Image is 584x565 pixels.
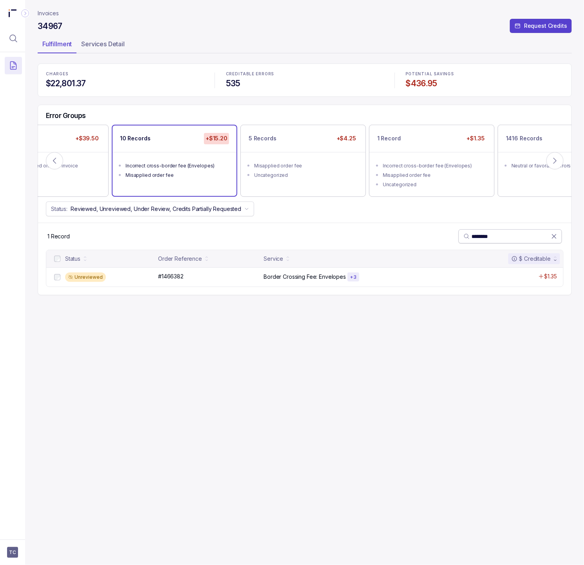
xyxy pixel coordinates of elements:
p: CHARGES [46,72,204,76]
p: CREDITABLE ERRORS [226,72,384,76]
p: #1466382 [158,273,184,280]
p: Request Credits [524,22,567,30]
button: Menu Icon Button MagnifyingGlassIcon [5,30,22,47]
div: $ Creditable [511,255,551,263]
li: Tab Services Detail [76,38,129,53]
p: + 3 [350,274,357,280]
p: Services Detail [81,39,125,49]
p: 1 Record [47,233,70,240]
h4: $22,801.37 [46,78,204,89]
p: 5 Records [249,134,277,142]
button: User initials [7,547,18,558]
p: Reviewed, Unreviewed, Under Review, Credits Partially Requested [71,205,241,213]
p: Status: [51,205,67,213]
h4: $436.95 [406,78,564,89]
nav: breadcrumb [38,9,59,17]
p: 1416 Records [506,134,542,142]
p: 10 Records [120,134,151,142]
li: Tab Fulfillment [38,38,76,53]
p: +$4.25 [335,133,358,144]
p: Border Crossing Fee: Envelopes [264,273,346,281]
p: Fulfillment [42,39,72,49]
div: Misapplied order fee [383,171,486,179]
div: Order Reference [158,255,202,263]
ul: Tab Group [38,38,572,53]
input: checkbox-checkbox [54,256,60,262]
p: +$15.20 [204,133,229,144]
h4: 535 [226,78,384,89]
h4: 34967 [38,21,62,32]
p: 1 Record [377,134,401,142]
div: Status [65,255,80,263]
p: +$39.50 [74,133,100,144]
div: Misapplied order fee [126,171,228,179]
div: Service [264,255,283,263]
div: Unreviewed [65,273,106,282]
div: Uncategorized [383,181,486,189]
p: POTENTIAL SAVINGS [406,72,564,76]
div: Collapse Icon [20,9,30,18]
input: checkbox-checkbox [54,274,60,280]
p: $1.35 [544,273,557,280]
button: Request Credits [510,19,572,33]
button: Status:Reviewed, Unreviewed, Under Review, Credits Partially Requested [46,202,254,216]
div: Uncategorized [254,171,357,179]
h5: Error Groups [46,111,86,120]
div: Incorrect cross-border fee (Envelopes) [383,162,486,170]
div: Remaining page entries [47,233,70,240]
div: Misapplied order fee [254,162,357,170]
div: Incorrect cross-border fee (Envelopes) [126,162,228,170]
a: Invoices [38,9,59,17]
button: Menu Icon Button DocumentTextIcon [5,57,22,74]
p: +$1.35 [465,133,486,144]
